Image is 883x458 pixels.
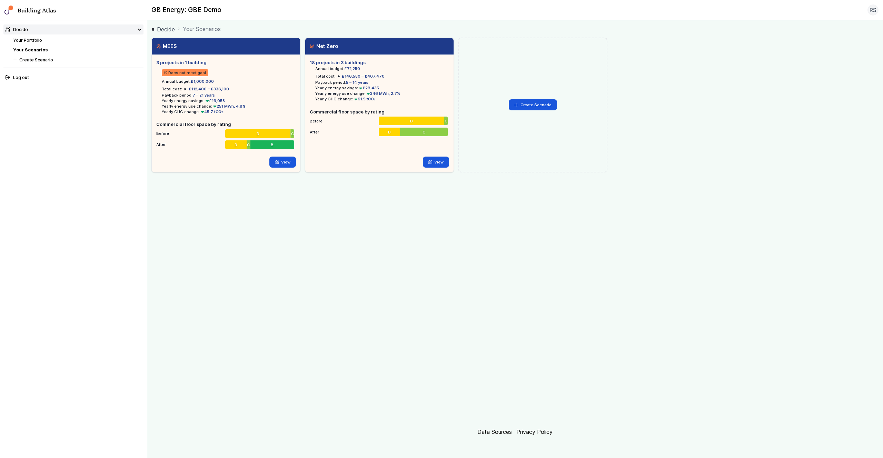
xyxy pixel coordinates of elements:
span: C [248,142,250,147]
span: £112,400 – £336,100 [189,87,229,91]
li: Payback period: [162,92,296,98]
span: £16,058 [205,98,225,103]
li: After [156,139,296,148]
h5: 18 projects in 3 buildings [310,59,449,66]
h6: Total cost: [162,86,182,92]
a: Privacy Policy [516,428,553,435]
li: Payback period: [315,80,449,85]
a: View [423,157,449,168]
span: 251 MWh, 4.9% [212,104,246,109]
li: After [310,126,449,135]
span: D [411,118,414,124]
h5: Commercial floor space by rating [156,121,296,128]
span: D [235,142,238,147]
h5: 3 projects in 1 building [156,59,296,66]
li: Yearly energy use change: [315,91,449,96]
button: Log out [3,72,143,82]
li: Yearly energy savings: [315,85,449,91]
a: Your Scenarios [13,47,48,52]
li: Yearly energy savings: [162,98,296,103]
span: £1,000,000 [191,79,214,84]
span: B [272,142,275,147]
span: 61.5 tCO₂ [353,97,376,101]
span: £71,250 [344,66,360,71]
h3: MEES [156,42,177,50]
li: Before [310,115,449,124]
li: Yearly energy use change: [162,103,296,109]
span: 7 – 21 years [192,93,215,98]
a: Decide [151,25,175,33]
span: C [424,129,426,135]
span: £29,435 [358,86,379,90]
li: Before [156,128,296,137]
summary: Decide [3,24,143,34]
span: £146,580 – £407,470 [342,74,385,79]
li: Yearly GHG change: [315,96,449,102]
span: C [292,131,295,136]
span: 45.7 tCO₂ [200,109,223,114]
summary: £112,400 – £336,100 [185,86,229,92]
a: Data Sources [477,428,512,435]
h2: GB Energy: GBE Demo [151,6,221,14]
button: Create Scenario [509,99,557,110]
summary: £146,580 – £407,470 [338,73,385,79]
span: Your Scenarios [183,25,221,33]
span: Does not meet goal [162,69,208,76]
h3: Net Zero [310,42,338,50]
span: D [388,129,391,135]
span: D [257,131,260,136]
a: View [269,157,296,168]
button: RS [867,4,879,16]
span: RS [870,6,876,14]
span: C [446,118,449,124]
h6: Total cost: [315,73,336,79]
a: Your Portfolio [13,38,42,43]
h5: Commercial floor space by rating [310,109,449,115]
li: Annual budget: [162,79,296,84]
li: Yearly GHG change: [162,109,296,114]
button: Create Scenario [11,55,143,65]
img: main-0bbd2752.svg [4,6,13,14]
span: 5 – 14 years [346,80,368,85]
div: Decide [6,26,28,33]
li: Annual budget: [315,66,449,71]
span: 346 MWh, 2.7% [366,91,400,96]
